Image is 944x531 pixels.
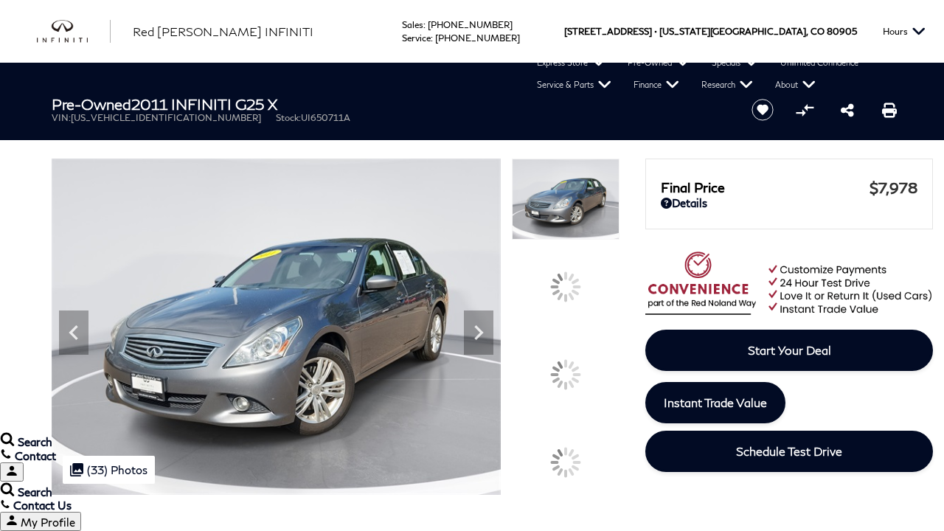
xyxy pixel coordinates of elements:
[764,74,827,96] a: About
[769,52,870,74] a: Unlimited Confidence
[402,19,423,30] span: Sales
[661,179,870,195] span: Final Price
[526,52,617,74] a: Express Store
[882,101,897,119] a: Print this Pre-Owned 2011 INFINITI G25 X
[526,74,622,96] a: Service & Parts
[690,74,764,96] a: Research
[661,196,917,209] a: Details
[52,112,71,123] span: VIN:
[18,485,52,499] span: Search
[13,499,72,512] span: Contact Us
[15,449,56,462] span: Contact
[841,101,854,119] a: Share this Pre-Owned 2011 INFINITI G25 X
[15,52,944,96] nav: Main Navigation
[435,32,520,44] a: [PHONE_NUMBER]
[431,32,433,44] span: :
[512,159,619,240] img: Used 2011 Graphite Shadow INFINITI X image 1
[564,26,857,37] a: [STREET_ADDRESS] • [US_STATE][GEOGRAPHIC_DATA], CO 80905
[870,178,917,196] span: $7,978
[746,98,779,122] button: Save vehicle
[661,178,917,196] a: Final Price $7,978
[276,112,301,123] span: Stock:
[52,95,131,113] strong: Pre-Owned
[402,32,431,44] span: Service
[622,74,690,96] a: Finance
[133,23,313,41] a: Red [PERSON_NAME] INFINITI
[794,99,816,121] button: Compare vehicle
[37,20,111,44] img: INFINITI
[52,159,501,495] img: Used 2011 Graphite Shadow INFINITI X image 1
[52,96,726,112] h1: 2011 INFINITI G25 X
[617,52,701,74] a: Pre-Owned
[301,112,350,123] span: UI650711A
[18,435,52,448] span: Search
[71,112,261,123] span: [US_VEHICLE_IDENTIFICATION_NUMBER]
[701,52,769,74] a: Specials
[645,382,785,423] a: Instant Trade Value
[37,20,111,44] a: infiniti
[423,19,426,30] span: :
[748,343,831,357] span: Start Your Deal
[133,24,313,38] span: Red [PERSON_NAME] INFINITI
[664,395,767,409] span: Instant Trade Value
[645,330,933,371] a: Start Your Deal
[21,516,75,529] span: My Profile
[428,19,513,30] a: [PHONE_NUMBER]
